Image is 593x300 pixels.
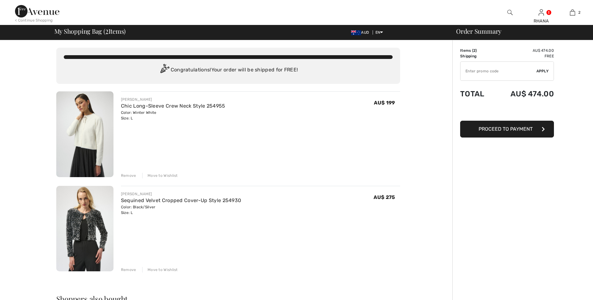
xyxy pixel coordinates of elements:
img: Australian Dollar [351,30,361,35]
img: Congratulation2.svg [158,64,171,76]
img: My Info [539,9,544,16]
td: Shipping [460,53,494,59]
button: Proceed to Payment [460,121,554,138]
a: Sequined Velvet Cropped Cover-Up Style 254930 [121,197,241,203]
div: Color: Winter White Size: L [121,110,225,121]
div: Move to Wishlist [142,173,178,178]
td: Total [460,83,494,104]
div: [PERSON_NAME] [121,97,225,102]
div: Remove [121,173,136,178]
td: Free [494,53,554,59]
div: < Continue Shopping [15,17,53,23]
span: Proceed to Payment [479,126,533,132]
img: 1ère Avenue [15,5,59,17]
div: [PERSON_NAME] [121,191,241,197]
span: 2 [578,10,580,15]
div: Move to Wishlist [142,267,178,273]
div: Congratulations! Your order will be shipped for FREE! [64,64,393,76]
img: Sequined Velvet Cropped Cover-Up Style 254930 [56,186,113,272]
img: Chic Long-Sleeve Crew Neck Style 254955 [56,91,113,177]
input: Promo code [460,62,536,80]
iframe: PayPal [460,104,554,119]
span: 2 [105,27,108,35]
span: AUD [351,30,371,35]
img: My Bag [570,9,575,16]
a: 2 [557,9,588,16]
div: RHANA [526,18,556,24]
div: Remove [121,267,136,273]
span: Apply [536,68,549,74]
span: AU$ 275 [374,194,395,200]
img: search the website [507,9,513,16]
td: AU$ 474.00 [494,83,554,104]
div: Order Summary [449,28,589,34]
span: My Shopping Bag ( Items) [54,28,126,34]
span: AU$ 199 [374,100,395,106]
div: Color: Black/Silver Size: L [121,204,241,215]
a: Chic Long-Sleeve Crew Neck Style 254955 [121,103,225,109]
a: Sign In [539,9,544,15]
td: Items ( ) [460,48,494,53]
span: EN [375,30,383,35]
span: 2 [473,48,475,53]
td: AU$ 474.00 [494,48,554,53]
